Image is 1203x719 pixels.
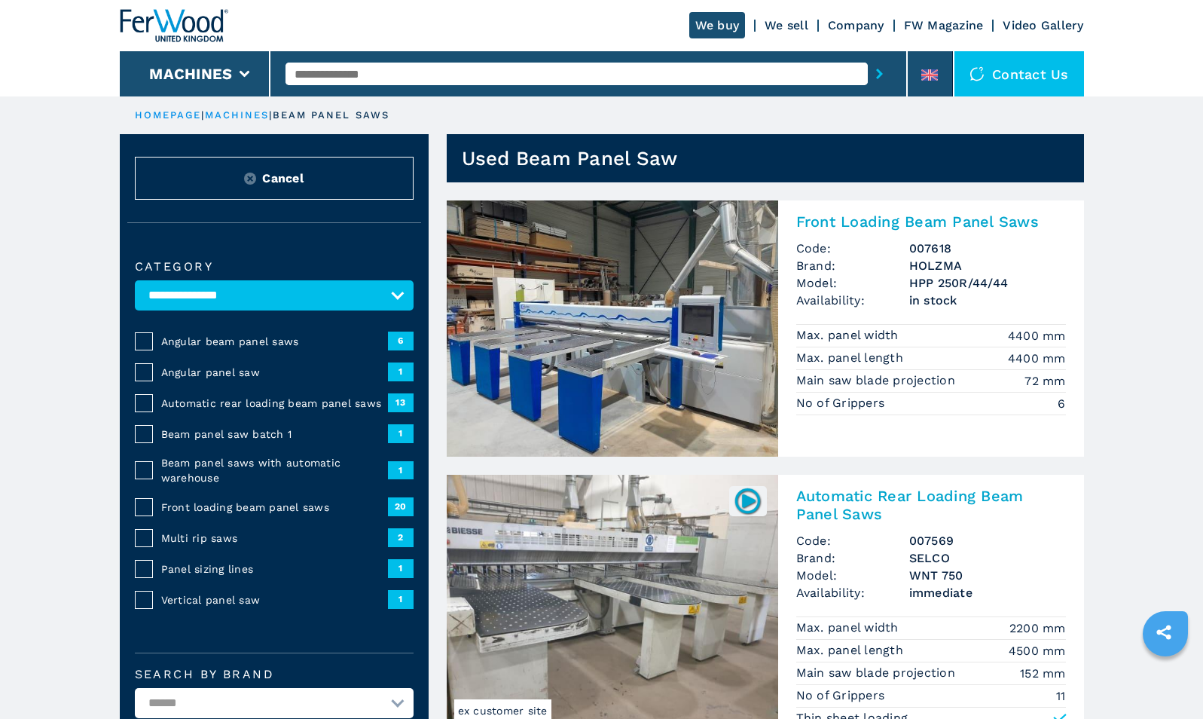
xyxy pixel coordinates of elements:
[161,365,388,380] span: Angular panel saw
[161,500,388,515] span: Front loading beam panel saws
[796,292,909,309] span: Availability:
[161,592,388,607] span: Vertical panel saw
[909,549,1066,567] h3: SELCO
[1145,613,1183,651] a: sharethis
[201,109,204,121] span: |
[954,51,1084,96] div: Contact us
[161,455,388,485] span: Beam panel saws with automatic warehouse
[868,57,891,91] button: submit-button
[1020,665,1066,682] em: 152 mm
[796,532,909,549] span: Code:
[796,549,909,567] span: Brand:
[1009,620,1066,637] em: 2200 mm
[447,200,1084,457] a: Front Loading Beam Panel Saws HOLZMA HPP 250R/44/44Front Loading Beam Panel SawsCode:007618Brand:...
[1008,350,1066,367] em: 4400 mm
[269,109,272,121] span: |
[262,170,304,187] span: Cancel
[796,642,908,659] p: Max. panel length
[909,274,1066,292] h3: HPP 250R/44/44
[796,327,902,344] p: Max. panel width
[205,109,270,121] a: machines
[135,109,202,121] a: HOMEPAGE
[388,528,414,546] span: 2
[904,18,984,32] a: FW Magazine
[909,292,1066,309] span: in stock
[909,567,1066,584] h3: WNT 750
[1009,642,1066,659] em: 4500 mm
[161,561,388,577] span: Panel sizing lines
[1024,372,1065,390] em: 72 mm
[796,257,909,274] span: Brand:
[1139,651,1192,708] iframe: Chat
[388,332,414,350] span: 6
[969,66,985,81] img: Contact us
[689,12,746,38] a: We buy
[1056,687,1066,705] em: 11
[244,173,256,185] img: Reset
[388,590,414,608] span: 1
[161,334,388,349] span: Angular beam panel saws
[161,427,388,442] span: Beam panel saw batch 1
[388,559,414,577] span: 1
[909,584,1066,601] span: immediate
[796,665,960,681] p: Main saw blade projection
[796,687,889,704] p: No of Grippers
[388,424,414,442] span: 1
[273,109,390,122] p: beam panel saws
[909,532,1066,549] h3: 007569
[796,213,1066,231] h2: Front Loading Beam Panel Saws
[388,363,414,381] span: 1
[447,200,778,457] img: Front Loading Beam Panel Saws HOLZMA HPP 250R/44/44
[161,396,388,411] span: Automatic rear loading beam panel saws
[120,9,228,42] img: Ferwood
[796,487,1066,523] h2: Automatic Rear Loading Beam Panel Saws
[135,157,414,200] button: ResetCancel
[796,584,909,601] span: Availability:
[462,146,678,170] h1: Used Beam Panel Saw
[796,274,909,292] span: Model:
[161,531,388,546] span: Multi rip saws
[909,240,1066,257] h3: 007618
[796,372,960,389] p: Main saw blade projection
[828,18,884,32] a: Company
[765,18,808,32] a: We sell
[1058,395,1065,412] em: 6
[388,497,414,516] span: 20
[1008,327,1066,344] em: 4400 mm
[796,395,889,412] p: No of Grippers
[135,261,414,273] label: Category
[796,567,909,584] span: Model:
[1003,18,1083,32] a: Video Gallery
[388,461,414,479] span: 1
[796,620,902,636] p: Max. panel width
[388,393,414,412] span: 13
[135,669,414,681] label: Search by brand
[149,65,232,83] button: Machines
[796,350,908,366] p: Max. panel length
[733,486,762,516] img: 007569
[909,257,1066,274] h3: HOLZMA
[796,240,909,257] span: Code:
